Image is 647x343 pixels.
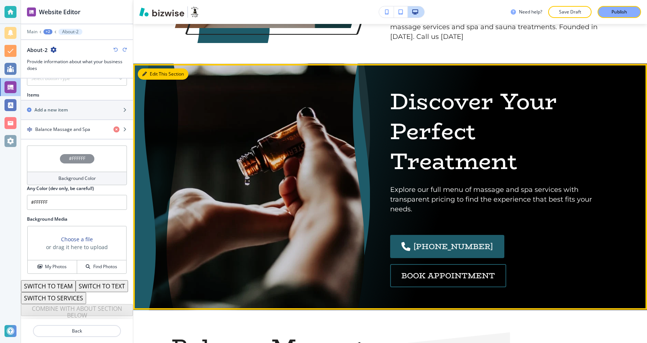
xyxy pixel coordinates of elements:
button: Edit This Section [138,68,188,80]
h2: Items [27,92,39,98]
p: About-2 [62,29,79,34]
button: SWITCH TO TEAM [21,280,76,292]
img: Your Logo [191,6,198,18]
button: Main [27,29,37,34]
img: editor icon [27,7,36,16]
button: About-2 [58,29,82,35]
button: SWITCH TO TEXT [76,280,128,292]
h4: Select Button Type [31,75,70,82]
button: +2 [43,29,52,34]
div: Choose a fileor drag it here to uploadMy PhotosFind Photos [27,226,127,274]
button: My Photos [28,260,77,273]
p: Save Draft [558,9,582,15]
h2: Website Editor [39,7,81,16]
button: #FFFFFFBackground Color [27,146,127,185]
p: Back [34,328,120,334]
button: Publish [598,6,641,18]
h3: Need help? [519,9,542,15]
h2: Add a new item [34,107,68,113]
button: Add a new item [21,101,133,119]
p: Explore our full menu of massage and spa services with transparent pricing to find the experience... [390,185,609,214]
button: Choose a file [61,235,93,243]
h3: Provide information about what your business does [27,58,127,72]
button: SWITCH TO SERVICES [21,292,86,304]
img: Bizwise Logo [139,7,184,16]
h2: About-2 [27,46,48,54]
h2: Any Color (dev only, be careful!) [27,185,94,192]
p: Publish [611,9,627,15]
h3: or drag it here to upload [46,243,108,251]
h4: Find Photos [93,263,117,270]
h2: Background Media [27,216,127,223]
a: [PHONE_NUMBER] [390,235,504,258]
h4: #FFFFFF [69,155,85,162]
h4: Balance Massage and Spa [35,126,90,133]
button: COMBINE WITH ABOUT SECTION BELOW [21,304,133,316]
p: Discover Your Perfect Treatment [390,86,609,176]
button: Save Draft [548,6,592,18]
button: DragBalance Massage and Spa [21,120,133,140]
button: Find Photos [77,260,126,273]
img: Drag [27,127,32,132]
h4: Background Color [58,175,96,182]
button: Back [33,325,121,337]
button: Book Appointment [390,264,506,287]
h4: My Photos [45,263,67,270]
